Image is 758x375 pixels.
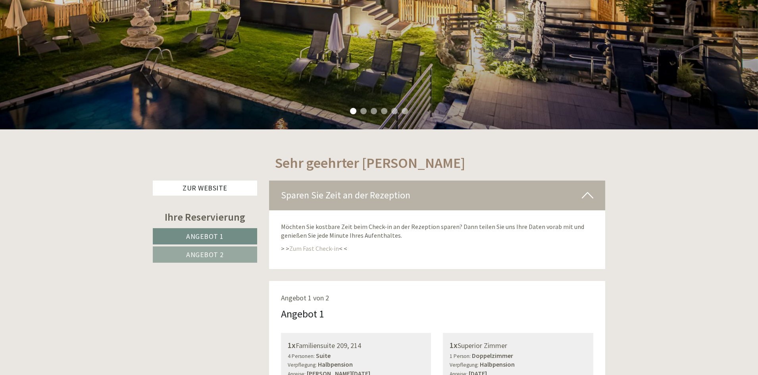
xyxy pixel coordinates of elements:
div: Angebot 1 [281,306,324,321]
b: 1x [450,340,458,350]
div: Ihre Reservierung [153,210,257,224]
div: Sparen Sie Zeit an der Rezeption [269,181,606,210]
small: 4 Personen: [288,353,315,360]
p: Möchten Sie kostbare Zeit beim Check-in an der Rezeption sparen? Dann teilen Sie uns Ihre Daten v... [281,222,594,240]
div: Familiensuite 209, 214 [288,340,425,351]
b: Doppelzimmer [472,352,513,360]
p: > > < < [281,244,594,253]
h1: Sehr geehrter [PERSON_NAME] [275,155,465,171]
span: Angebot 1 von 2 [281,293,329,302]
b: Halbpension [480,360,515,368]
b: Suite [316,352,331,360]
small: 1 Person: [450,353,471,360]
div: Superior Zimmer [450,340,587,351]
small: Verpflegung: [288,362,317,368]
small: Verpflegung: [450,362,479,368]
span: Angebot 2 [186,250,224,259]
b: Halbpension [318,360,353,368]
span: Angebot 1 [186,232,224,241]
a: Zur Website [153,181,257,196]
a: Zum Fast Check-in [289,244,339,252]
b: 1x [288,340,296,350]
